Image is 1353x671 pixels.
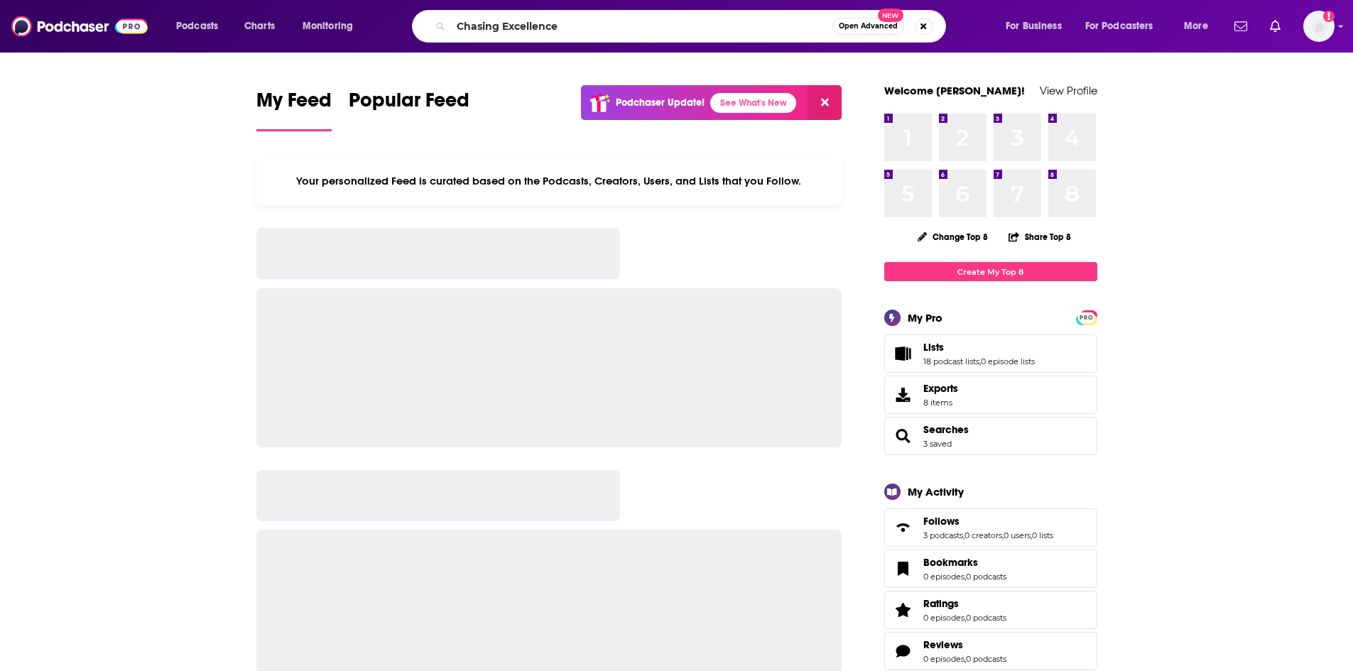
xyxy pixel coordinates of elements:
span: My Feed [256,88,332,121]
span: Open Advanced [839,23,898,30]
button: open menu [166,15,237,38]
span: Reviews [923,638,963,651]
span: PRO [1078,312,1095,323]
a: PRO [1078,312,1095,322]
input: Search podcasts, credits, & more... [451,15,832,38]
a: Reviews [923,638,1006,651]
a: Show notifications dropdown [1264,14,1286,38]
a: Follows [923,515,1053,528]
a: 0 users [1004,530,1031,540]
a: Bookmarks [923,556,1006,569]
button: open menu [293,15,371,38]
span: New [878,9,903,22]
a: Searches [923,423,969,436]
span: Lists [923,341,944,354]
span: Bookmarks [884,550,1097,588]
img: User Profile [1303,11,1335,42]
span: Bookmarks [923,556,978,569]
a: Charts [235,15,283,38]
span: Lists [884,334,1097,373]
span: Ratings [923,597,959,610]
span: More [1184,16,1208,36]
span: , [1002,530,1004,540]
span: Ratings [884,591,1097,629]
button: open menu [1076,15,1174,38]
a: Lists [889,344,918,364]
span: Reviews [884,632,1097,670]
a: 0 episodes [923,613,965,623]
span: , [965,572,966,582]
span: Exports [923,382,958,395]
span: Follows [923,515,960,528]
span: Exports [889,385,918,405]
span: Charts [244,16,275,36]
div: My Activity [908,485,964,498]
a: 0 episodes [923,654,965,664]
a: Popular Feed [349,88,469,131]
span: Searches [884,417,1097,455]
span: Popular Feed [349,88,469,121]
a: 0 lists [1032,530,1053,540]
span: , [965,613,966,623]
button: open menu [996,15,1080,38]
p: Podchaser Update! [616,97,705,109]
a: 3 saved [923,439,952,449]
img: Podchaser - Follow, Share and Rate Podcasts [11,13,148,40]
a: Show notifications dropdown [1229,14,1253,38]
span: For Business [1006,16,1062,36]
button: open menu [1174,15,1226,38]
a: Exports [884,376,1097,414]
span: , [979,356,981,366]
a: Ratings [923,597,1006,610]
a: Lists [923,341,1035,354]
a: Welcome [PERSON_NAME]! [884,84,1025,97]
a: 0 episodes [923,572,965,582]
span: , [963,530,965,540]
span: , [965,654,966,664]
div: My Pro [908,311,942,324]
a: Searches [889,426,918,446]
button: Show profile menu [1303,11,1335,42]
a: Ratings [889,600,918,620]
span: Follows [884,508,1097,547]
span: , [1031,530,1032,540]
a: View Profile [1040,84,1097,97]
div: Search podcasts, credits, & more... [425,10,960,43]
span: For Podcasters [1085,16,1153,36]
a: Follows [889,518,918,538]
a: 0 podcasts [966,572,1006,582]
a: Create My Top 8 [884,262,1097,281]
a: 0 podcasts [966,613,1006,623]
span: Logged in as megcassidy [1303,11,1335,42]
a: Reviews [889,641,918,661]
a: My Feed [256,88,332,131]
a: 0 episode lists [981,356,1035,366]
a: Bookmarks [889,559,918,579]
button: Share Top 8 [1008,223,1072,251]
span: Podcasts [176,16,218,36]
a: 3 podcasts [923,530,963,540]
button: Change Top 8 [909,228,997,246]
a: 0 podcasts [966,654,1006,664]
a: 18 podcast lists [923,356,979,366]
span: 8 items [923,398,958,408]
button: Open AdvancedNew [832,18,904,35]
div: Your personalized Feed is curated based on the Podcasts, Creators, Users, and Lists that you Follow. [256,157,842,205]
a: 0 creators [965,530,1002,540]
a: See What's New [710,93,796,113]
span: Monitoring [303,16,353,36]
svg: Add a profile image [1323,11,1335,22]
